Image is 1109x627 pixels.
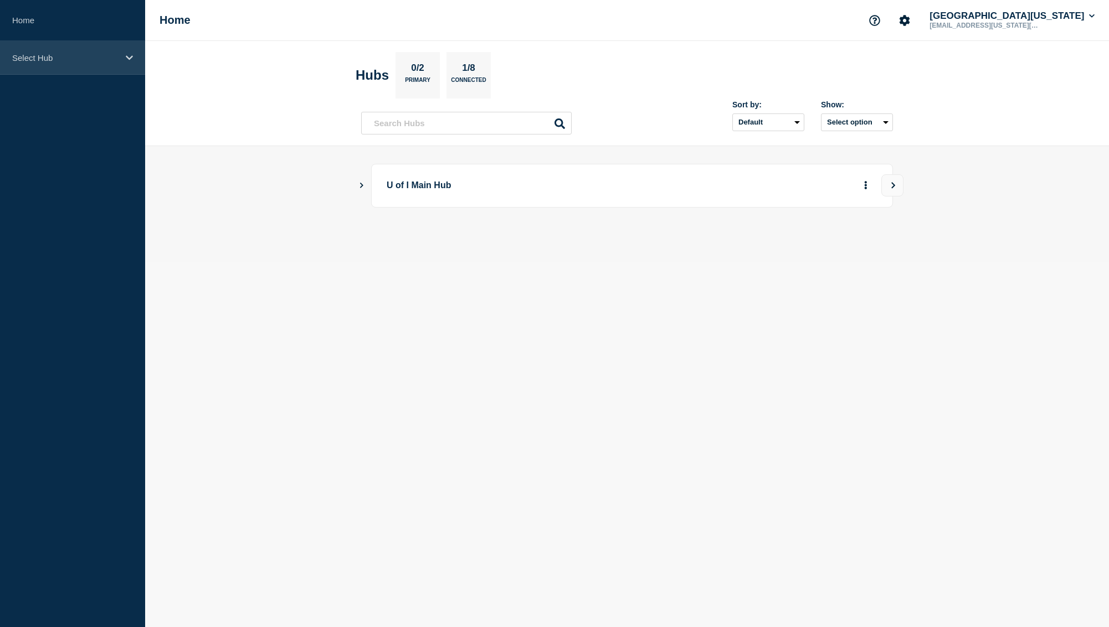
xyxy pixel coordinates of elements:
[863,9,886,32] button: Support
[160,14,191,27] h1: Home
[859,175,873,196] button: More actions
[407,63,429,77] p: 0/2
[356,68,389,83] h2: Hubs
[387,175,693,196] p: U of I Main Hub
[361,112,572,134] input: Search Hubs
[881,174,903,196] button: View
[893,9,916,32] button: Account settings
[732,113,804,131] select: Sort by
[927,11,1097,22] button: [GEOGRAPHIC_DATA][US_STATE]
[458,63,480,77] p: 1/8
[927,22,1043,29] p: [EMAIL_ADDRESS][US_STATE][DOMAIN_NAME]
[451,77,486,89] p: Connected
[359,182,364,190] button: Show Connected Hubs
[821,113,893,131] button: Select option
[405,77,430,89] p: Primary
[821,100,893,109] div: Show:
[12,53,119,63] p: Select Hub
[732,100,804,109] div: Sort by:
